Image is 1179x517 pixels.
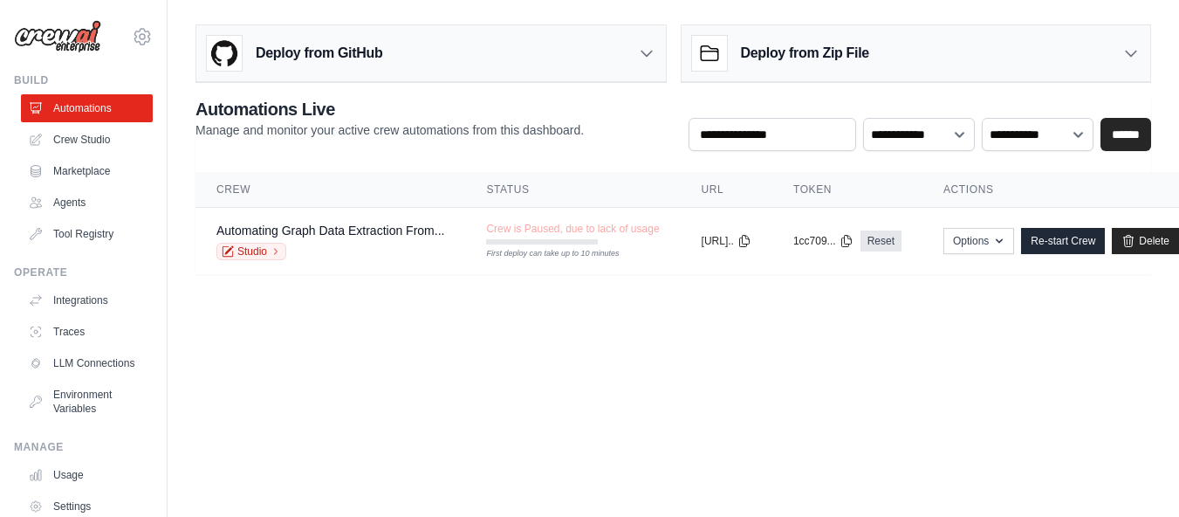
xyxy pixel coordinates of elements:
[1021,228,1105,254] a: Re-start Crew
[21,220,153,248] a: Tool Registry
[772,172,922,208] th: Token
[195,97,584,121] h2: Automations Live
[741,43,869,64] h3: Deploy from Zip File
[21,349,153,377] a: LLM Connections
[207,36,242,71] img: GitHub Logo
[216,243,286,260] a: Studio
[195,121,584,139] p: Manage and monitor your active crew automations from this dashboard.
[21,94,153,122] a: Automations
[486,248,598,260] div: First deploy can take up to 10 minutes
[793,234,853,248] button: 1cc709...
[486,222,659,236] span: Crew is Paused, due to lack of usage
[21,189,153,217] a: Agents
[14,265,153,279] div: Operate
[216,224,444,238] a: Automating Graph Data Extraction From...
[860,231,901,252] a: Reset
[21,461,153,489] a: Usage
[21,318,153,346] a: Traces
[21,126,153,154] a: Crew Studio
[14,440,153,454] div: Manage
[1112,228,1179,254] a: Delete
[14,73,153,87] div: Build
[681,172,772,208] th: URL
[256,43,382,64] h3: Deploy from GitHub
[21,286,153,314] a: Integrations
[21,157,153,185] a: Marketplace
[195,172,465,208] th: Crew
[14,20,101,53] img: Logo
[21,381,153,423] a: Environment Variables
[465,172,680,208] th: Status
[943,228,1014,254] button: Options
